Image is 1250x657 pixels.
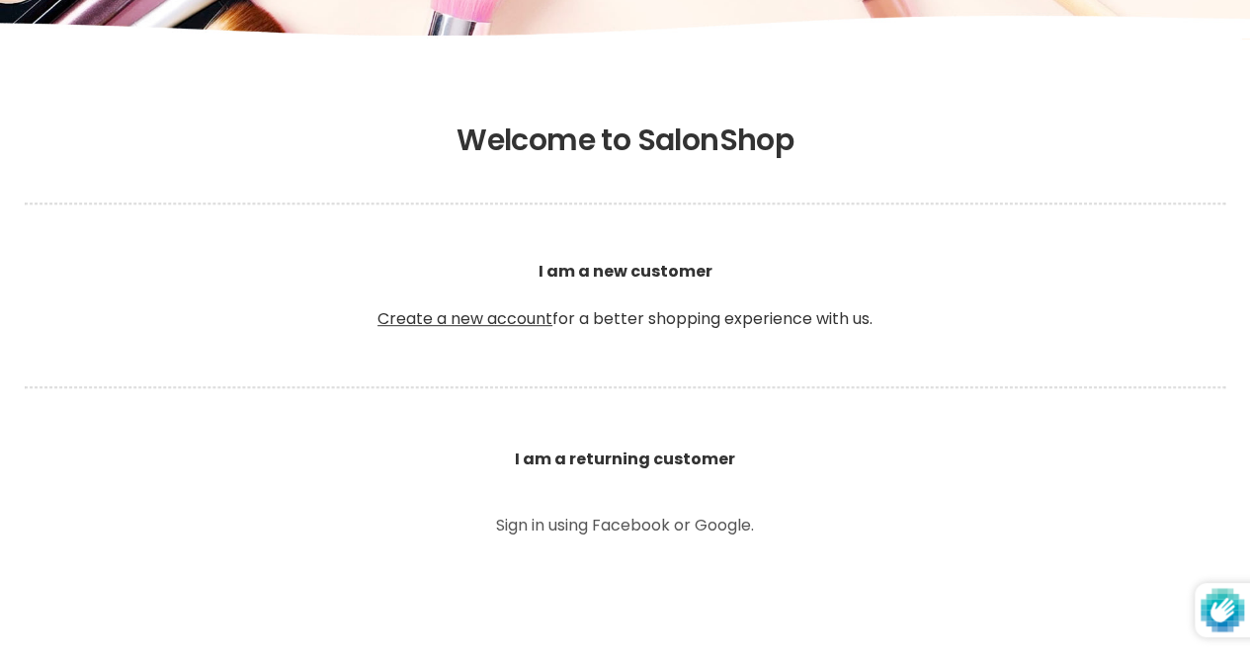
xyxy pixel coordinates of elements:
[1201,583,1244,637] img: Protected by hCaptcha
[25,212,1225,378] p: for a better shopping experience with us.
[515,448,735,470] b: I am a returning customer
[25,123,1225,158] h1: Welcome to SalonShop
[403,518,848,534] p: Sign in using Facebook or Google.
[377,307,552,330] a: Create a new account
[539,260,712,283] b: I am a new customer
